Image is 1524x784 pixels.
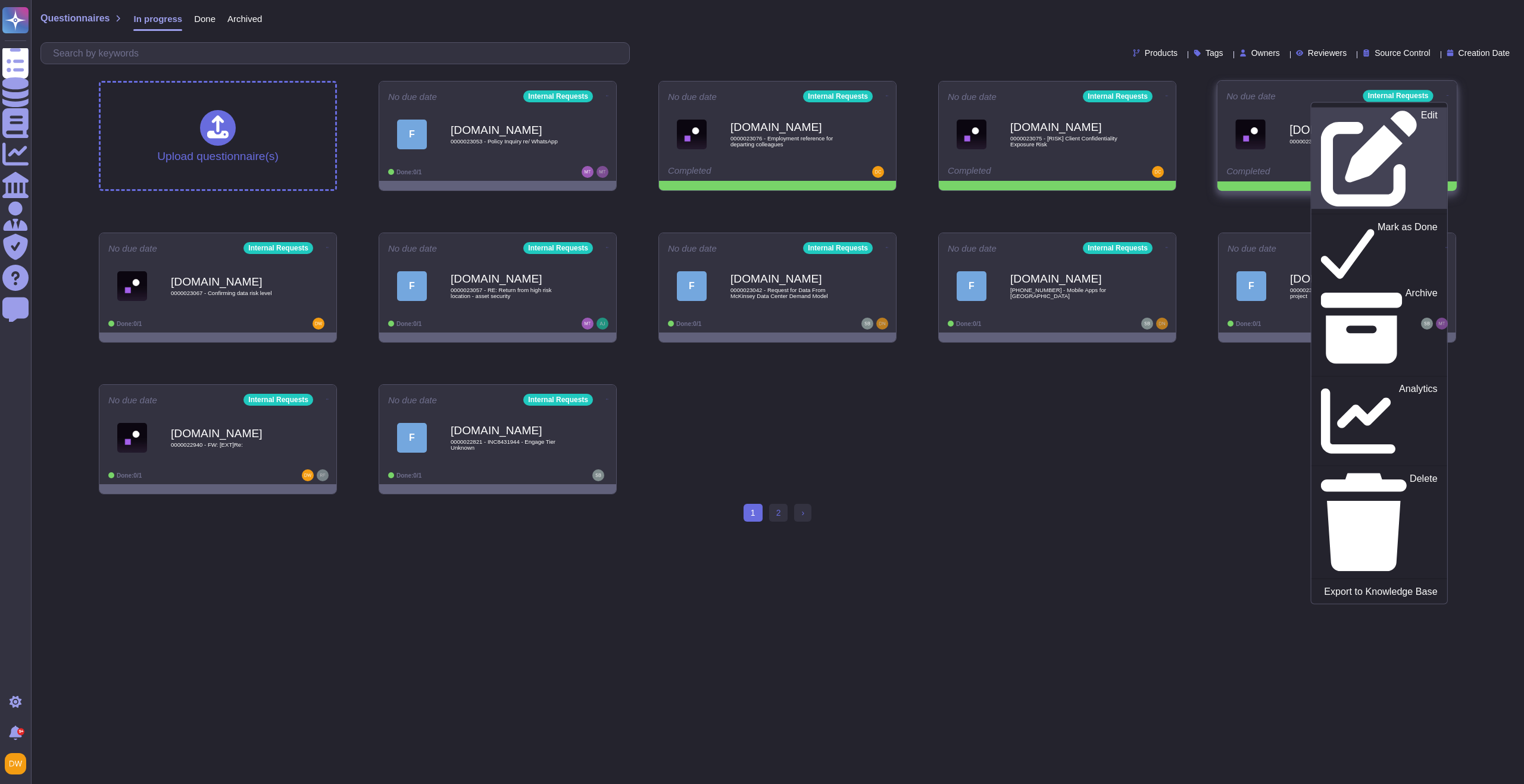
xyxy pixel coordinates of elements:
[171,290,290,296] span: 0000023067 - Confirming data risk level
[1236,271,1266,301] div: F
[133,14,182,23] span: In progress
[1436,318,1448,330] img: user
[451,439,570,450] span: 0000022821 - INC8431944 - Engage Tier Unknown
[948,166,1094,178] div: Completed
[2,751,35,777] button: user
[1375,49,1430,57] span: Source Control
[730,287,850,299] span: 0000023042 - Request for Data From McKinsey Data Center Demand Model
[1459,49,1510,57] span: Creation Date
[1290,287,1409,299] span: 0000023039 - Help with tool selection for project
[451,139,570,145] span: 0000023053 - Policy Inquiry re/ WhatsApp
[171,276,290,287] b: [DOMAIN_NAME]
[676,321,701,327] span: Done: 0/1
[523,90,593,102] div: Internal Requests
[744,504,763,522] span: 1
[171,428,290,439] b: [DOMAIN_NAME]
[1236,321,1261,327] span: Done: 0/1
[597,166,608,178] img: user
[730,121,850,133] b: [DOMAIN_NAME]
[243,394,313,406] div: Internal Requests
[677,271,707,301] div: F
[803,242,873,254] div: Internal Requests
[1010,273,1129,284] b: [DOMAIN_NAME]
[388,244,437,253] span: No due date
[730,136,850,147] span: 0000023076 - Employment reference for departing colleagues
[1289,124,1410,135] b: [DOMAIN_NAME]
[956,321,981,327] span: Done: 0/1
[677,120,707,149] img: Logo
[313,318,324,330] img: user
[1010,121,1129,133] b: [DOMAIN_NAME]
[1152,166,1164,178] img: user
[397,120,427,149] div: F
[668,92,717,101] span: No due date
[803,90,873,102] div: Internal Requests
[388,92,437,101] span: No due date
[451,124,570,136] b: [DOMAIN_NAME]
[1156,318,1168,330] img: user
[1083,90,1153,102] div: Internal Requests
[117,271,147,301] img: Logo
[1235,119,1266,149] img: Logo
[1289,139,1410,145] span: 0000023073 - Take private transaction
[876,318,888,330] img: user
[302,469,314,481] img: user
[396,472,421,479] span: Done: 0/1
[582,166,594,178] img: user
[451,287,570,299] span: 0000023057 - RE: Return from high risk location - asset security
[1226,92,1276,101] span: No due date
[1311,285,1447,371] a: Archive
[17,728,24,735] div: 9+
[171,442,290,448] span: 0000022940 - FW: [EXT]Re:
[397,423,427,453] div: F
[1226,167,1374,178] div: Completed
[1145,49,1178,57] span: Products
[1083,242,1153,254] div: Internal Requests
[872,166,884,178] img: user
[1378,222,1438,283] p: Mark as Done
[1290,273,1409,284] b: [DOMAIN_NAME]
[194,14,216,23] span: Done
[1410,474,1438,571] p: Delete
[1311,108,1447,209] a: Edit
[396,321,421,327] span: Done: 0/1
[47,43,629,64] input: Search by keywords
[1421,111,1438,207] p: Edit
[117,423,147,453] img: Logo
[108,396,157,404] span: No due date
[1010,136,1129,147] span: 0000023075 - [RISK] Client Confidentiality Exposure Risk
[108,244,157,253] span: No due date
[592,469,604,481] img: user
[1399,384,1438,459] p: Analytics
[1206,49,1223,57] span: Tags
[957,120,986,149] img: Logo
[948,244,997,253] span: No due date
[730,273,850,284] b: [DOMAIN_NAME]
[523,394,593,406] div: Internal Requests
[317,469,329,481] img: user
[1406,288,1438,369] p: Archive
[451,273,570,284] b: [DOMAIN_NAME]
[40,14,110,23] span: Questionnaires
[1421,318,1433,330] img: user
[668,166,814,178] div: Completed
[597,318,608,330] img: user
[117,472,142,479] span: Done: 0/1
[523,242,593,254] div: Internal Requests
[1251,49,1280,57] span: Owners
[157,110,279,162] div: Upload questionnaire(s)
[861,318,873,330] img: user
[1308,49,1347,57] span: Reviewers
[1141,318,1153,330] img: user
[243,242,313,254] div: Internal Requests
[1311,471,1447,573] a: Delete
[1311,219,1447,285] a: Mark as Done
[582,318,594,330] img: user
[1324,587,1437,597] p: Export to Knowledge Base
[451,425,570,436] b: [DOMAIN_NAME]
[801,508,804,518] span: ›
[668,244,717,253] span: No due date
[117,321,142,327] span: Done: 0/1
[227,14,262,23] span: Archived
[1311,381,1447,461] a: Analytics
